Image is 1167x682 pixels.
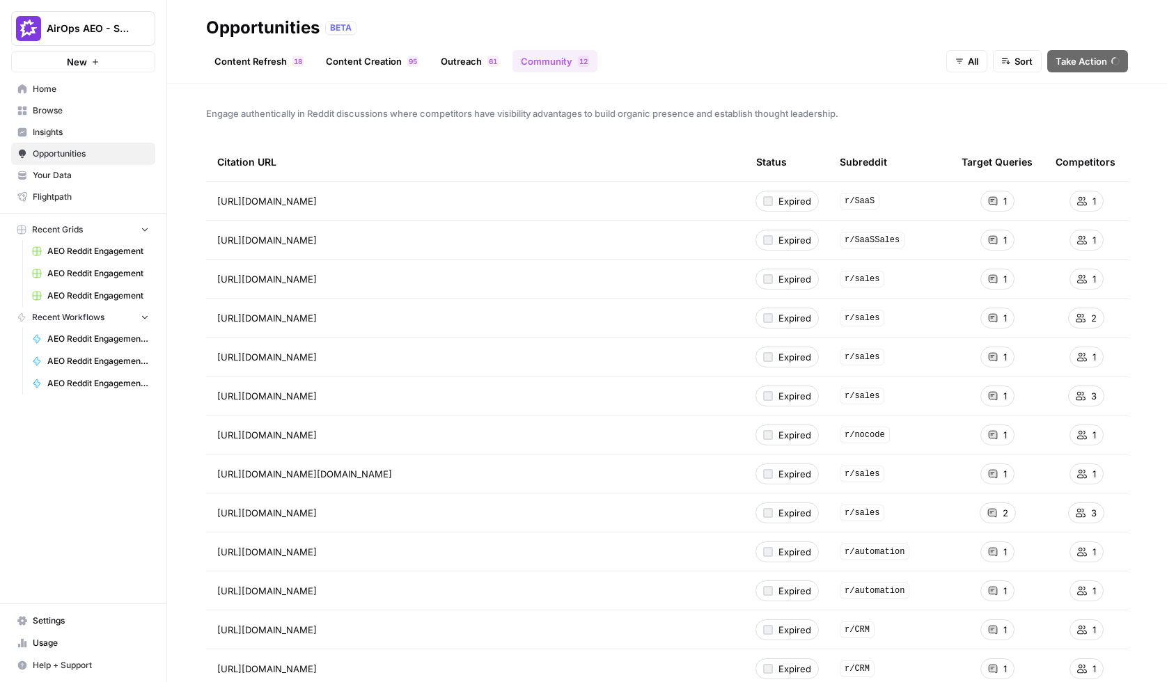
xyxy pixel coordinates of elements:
span: AEO Reddit Engagement [47,245,149,257]
span: 8 [298,56,302,67]
a: Outreach61 [432,50,507,72]
span: 1 [1003,545,1007,559]
span: 1 [1092,662,1096,676]
a: AEO Reddit Engagement - Fork [26,372,155,395]
a: Opportunities [11,143,155,165]
span: 1 [1092,467,1096,481]
span: r/sales [840,466,884,482]
a: AEO Reddit Engagement [26,262,155,285]
button: Recent Workflows [11,307,155,328]
span: Engage authentically in Reddit discussions where competitors have visibility advantages to build ... [206,106,1128,120]
span: [URL][DOMAIN_NAME] [217,662,317,676]
div: 61 [487,56,499,67]
span: [URL][DOMAIN_NAME] [217,545,317,559]
button: Recent Grids [11,219,155,240]
a: Insights [11,121,155,143]
span: 2 [1091,311,1097,325]
div: Competitors [1056,143,1115,181]
span: Settings [33,614,149,627]
span: r/sales [840,310,884,326]
span: [URL][DOMAIN_NAME] [217,389,317,403]
span: Expired [778,428,811,442]
span: 1 [1003,389,1007,403]
span: r/nocode [840,427,890,443]
span: r/CRM [840,660,875,677]
span: r/CRM [840,621,875,638]
span: 1 [493,56,497,67]
span: r/automation [840,582,909,599]
span: 1 [1003,233,1007,247]
div: Citation URL [217,143,734,181]
span: 1 [1092,428,1096,442]
span: Expired [778,506,811,520]
a: Usage [11,632,155,654]
span: 1 [294,56,298,67]
span: 1 [1092,584,1096,598]
button: All [946,50,987,72]
span: 3 [1091,506,1097,520]
span: Browse [33,104,149,117]
span: 1 [1003,623,1007,637]
span: 1 [1092,272,1096,286]
span: Opportunities [33,148,149,160]
span: 5 [413,56,417,67]
span: 3 [1091,389,1097,403]
div: 95 [407,56,418,67]
span: 1 [1003,350,1007,364]
span: [URL][DOMAIN_NAME] [217,233,317,247]
button: Sort [993,50,1042,72]
div: Status [756,143,787,181]
span: AirOps AEO - Single Brand (Gong) [47,22,131,35]
span: 1 [1003,311,1007,325]
span: Take Action [1056,54,1107,68]
span: [URL][DOMAIN_NAME] [217,194,317,208]
a: AEO Reddit Engagement [26,240,155,262]
a: Settings [11,610,155,632]
span: 1 [1092,623,1096,637]
span: Sort [1015,54,1033,68]
span: Expired [778,623,811,637]
span: 1 [1003,662,1007,676]
span: Usage [33,637,149,649]
span: AEO Reddit Engagement - Fork [47,377,149,390]
span: AEO Reddit Engagement [47,267,149,280]
span: [URL][DOMAIN_NAME] [217,584,317,598]
span: Expired [778,350,811,364]
span: Your Data [33,169,149,182]
button: New [11,51,155,72]
span: 1 [1003,194,1007,208]
span: [URL][DOMAIN_NAME] [217,506,317,520]
span: r/sales [840,349,884,365]
div: Opportunities [206,17,320,39]
span: Expired [778,662,811,676]
div: 18 [292,56,304,67]
span: All [968,54,978,68]
span: 1 [1092,194,1096,208]
span: 1 [1092,233,1096,247]
a: AEO Reddit Engagement - Fork [26,350,155,372]
span: Expired [778,194,811,208]
span: 6 [489,56,493,67]
span: Help + Support [33,659,149,672]
span: [URL][DOMAIN_NAME] [217,311,317,325]
span: Expired [778,584,811,598]
span: r/sales [840,271,884,287]
a: Community12 [512,50,597,72]
button: Take Action [1047,50,1128,72]
span: [URL][DOMAIN_NAME] [217,272,317,286]
span: r/automation [840,544,909,560]
span: Recent Workflows [32,311,104,324]
span: [URL][DOMAIN_NAME][DOMAIN_NAME] [217,467,392,481]
span: 1 [1092,545,1096,559]
span: AEO Reddit Engagement [47,290,149,302]
span: [URL][DOMAIN_NAME] [217,350,317,364]
span: [URL][DOMAIN_NAME] [217,428,317,442]
span: Expired [778,545,811,559]
div: Subreddit [840,143,887,181]
a: Content Refresh18 [206,50,312,72]
span: 1 [579,56,583,67]
span: r/sales [840,505,884,521]
span: Insights [33,126,149,138]
span: 2 [583,56,588,67]
span: 2 [1003,506,1008,520]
